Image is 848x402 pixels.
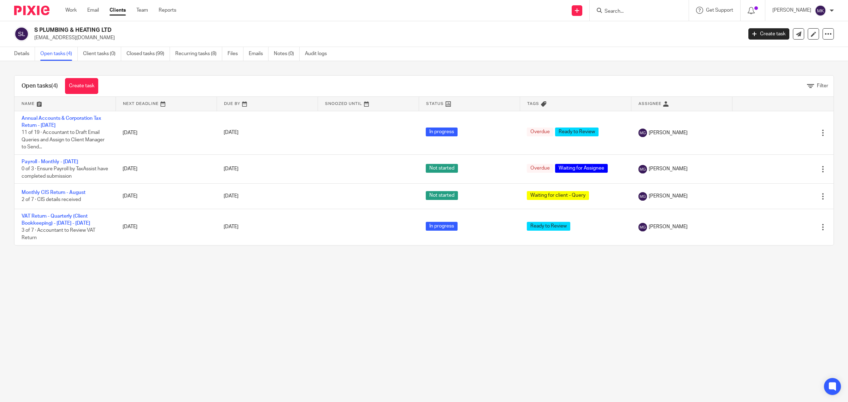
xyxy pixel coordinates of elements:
a: Notes (0) [274,47,300,61]
td: [DATE] [116,209,217,245]
img: svg%3E [638,165,647,173]
span: Ready to Review [527,222,570,231]
span: [DATE] [224,225,238,230]
span: 2 of 7 · CIS details received [22,197,81,202]
h1: Open tasks [22,82,58,90]
a: Work [65,7,77,14]
span: [PERSON_NAME] [649,165,688,172]
span: 0 of 3 · Ensure Payroll by TaxAssist have completed submission [22,166,108,179]
input: Search [604,8,667,15]
span: Waiting for client - Query [527,191,589,200]
a: Create task [65,78,98,94]
a: Email [87,7,99,14]
img: svg%3E [638,223,647,231]
span: Not started [426,191,458,200]
td: [DATE] [116,154,217,183]
td: [DATE] [116,111,217,154]
a: Client tasks (0) [83,47,121,61]
span: Overdue [527,128,553,136]
a: Recurring tasks (8) [175,47,222,61]
a: Monthly CIS Return - August [22,190,86,195]
a: Payroll - Monthly - [DATE] [22,159,78,164]
h2: S PLUMBING & HEATING LTD [34,26,597,34]
span: Filter [817,83,828,88]
a: Reports [159,7,176,14]
span: 11 of 19 · Accountant to Draft Email Queries and Assign to Client Manager to Send... [22,130,105,149]
img: svg%3E [14,26,29,41]
span: Not started [426,164,458,173]
a: Clients [110,7,126,14]
a: Emails [249,47,269,61]
p: [EMAIL_ADDRESS][DOMAIN_NAME] [34,34,738,41]
a: Files [228,47,243,61]
span: [PERSON_NAME] [649,223,688,230]
span: Waiting for Assignee [555,164,608,173]
span: [DATE] [224,194,238,199]
a: Open tasks (4) [40,47,78,61]
span: (4) [51,83,58,89]
a: Closed tasks (99) [126,47,170,61]
a: Create task [748,28,789,40]
p: [PERSON_NAME] [772,7,811,14]
span: [PERSON_NAME] [649,193,688,200]
td: [DATE] [116,184,217,209]
a: VAT Return - Quarterly (Client Bookkeeping) - [DATE] - [DATE] [22,214,90,226]
span: 3 of 7 · Accountant to Review VAT Return [22,228,95,241]
span: Ready to Review [555,128,599,136]
img: svg%3E [815,5,826,16]
span: Snoozed Until [325,102,362,106]
span: In progress [426,222,458,231]
img: svg%3E [638,192,647,201]
span: [PERSON_NAME] [649,129,688,136]
span: Get Support [706,8,733,13]
span: In progress [426,128,458,136]
img: Pixie [14,6,49,15]
a: Audit logs [305,47,332,61]
a: Team [136,7,148,14]
span: [DATE] [224,130,238,135]
a: Details [14,47,35,61]
img: svg%3E [638,129,647,137]
span: [DATE] [224,167,238,172]
a: Annual Accounts & Corporation Tax Return - [DATE] [22,116,101,128]
span: Tags [527,102,539,106]
span: Overdue [527,164,553,173]
span: Status [426,102,444,106]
